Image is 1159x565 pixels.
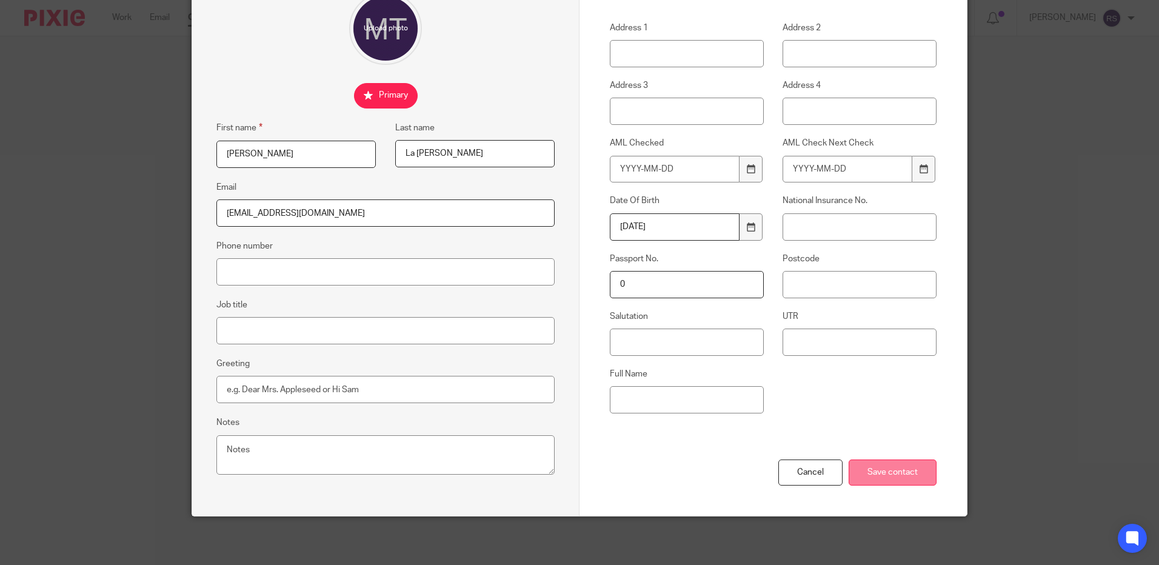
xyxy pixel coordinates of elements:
[783,156,912,183] input: YYYY-MM-DD
[216,240,273,252] label: Phone number
[778,460,843,486] div: Cancel
[783,137,937,149] label: AML Check Next Check
[783,253,937,265] label: Postcode
[610,368,764,380] label: Full Name
[783,22,937,34] label: Address 2
[395,122,435,134] label: Last name
[216,358,250,370] label: Greeting
[783,79,937,92] label: Address 4
[216,416,239,429] label: Notes
[610,310,764,323] label: Salutation
[216,376,555,403] input: e.g. Dear Mrs. Appleseed or Hi Sam
[849,460,937,486] input: Save contact
[216,181,236,193] label: Email
[610,22,764,34] label: Address 1
[610,195,764,207] label: Date Of Birth
[610,253,764,265] label: Passport No.
[216,299,247,311] label: Job title
[783,195,937,207] label: National Insurance No.
[610,213,740,241] input: YYYY-MM-DD
[216,121,262,135] label: First name
[610,156,740,183] input: YYYY-MM-DD
[610,79,764,92] label: Address 3
[610,137,764,149] label: AML Checked
[783,310,937,323] label: UTR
